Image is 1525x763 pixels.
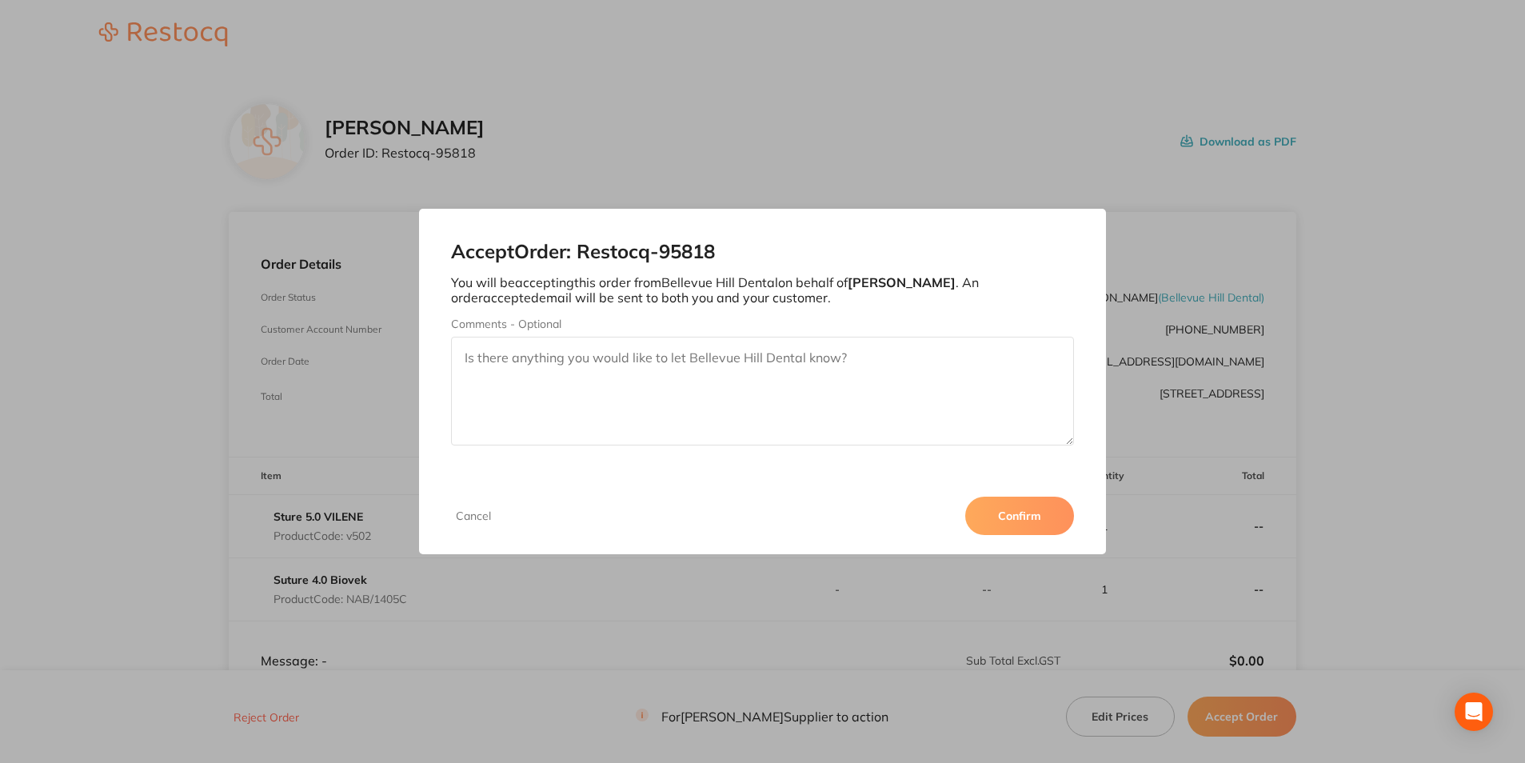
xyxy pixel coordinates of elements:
[451,275,1073,305] p: You will be accepting this order from Bellevue Hill Dental on behalf of . An order accepted email...
[1455,693,1493,731] div: Open Intercom Messenger
[451,318,1073,330] label: Comments - Optional
[848,274,956,290] b: [PERSON_NAME]
[451,509,496,523] button: Cancel
[965,497,1074,535] button: Confirm
[451,241,1073,263] h2: Accept Order: Restocq- 95818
